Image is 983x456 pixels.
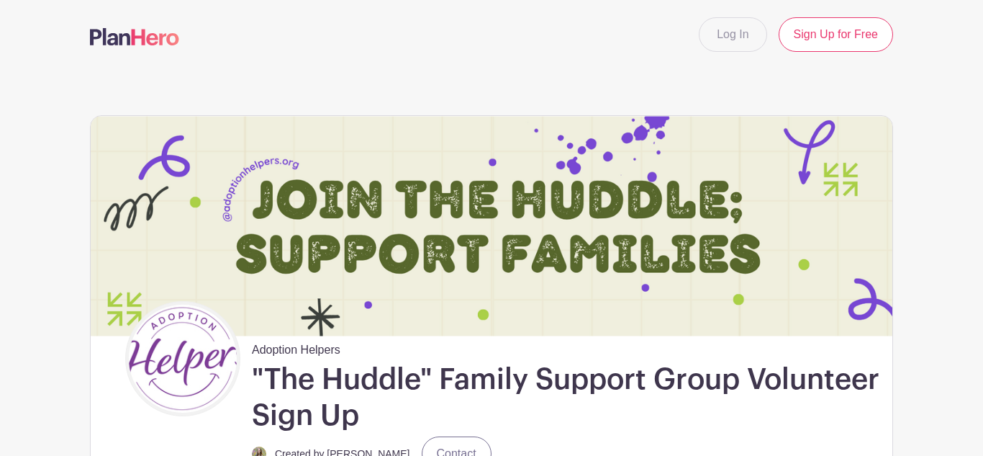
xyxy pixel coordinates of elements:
[252,336,340,359] span: Adoption Helpers
[90,28,179,45] img: logo-507f7623f17ff9eddc593b1ce0a138ce2505c220e1c5a4e2b4648c50719b7d32.svg
[252,362,887,434] h1: "The Huddle" Family Support Group Volunteer Sign Up
[91,116,892,336] img: event_banner_8604.png
[129,305,237,413] img: AH%20Logo%20Smile-Flat-RBG%20(1).jpg
[699,17,766,52] a: Log In
[779,17,893,52] a: Sign Up for Free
